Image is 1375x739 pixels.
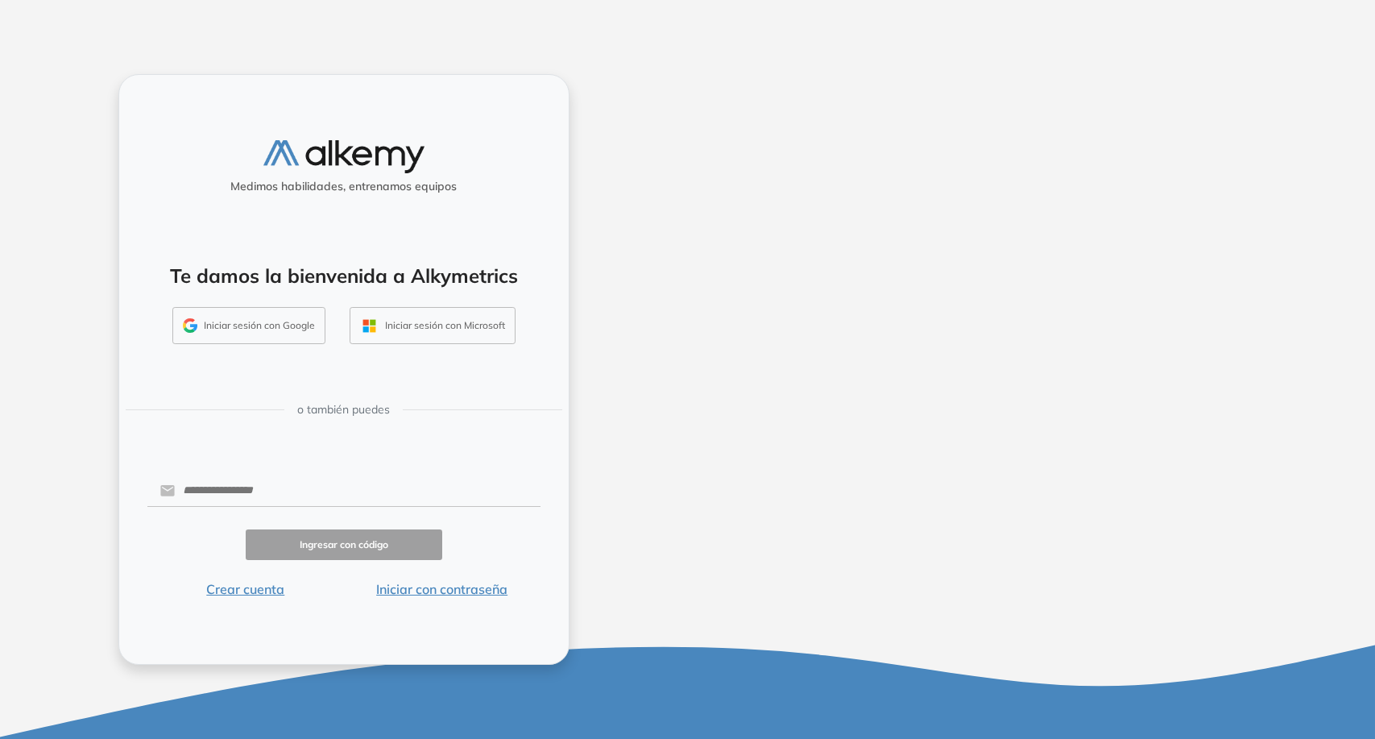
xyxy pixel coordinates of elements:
img: OUTLOOK_ICON [360,317,379,335]
span: o también puedes [297,401,390,418]
button: Iniciar con contraseña [344,579,540,599]
h5: Medimos habilidades, entrenamos equipos [126,180,562,193]
img: logo-alkemy [263,140,425,173]
button: Iniciar sesión con Google [172,307,325,344]
button: Iniciar sesión con Microsoft [350,307,516,344]
h4: Te damos la bienvenida a Alkymetrics [140,264,548,288]
button: Ingresar con código [246,529,442,561]
button: Crear cuenta [147,579,344,599]
img: GMAIL_ICON [183,318,197,333]
iframe: Chat Widget [1294,662,1375,739]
